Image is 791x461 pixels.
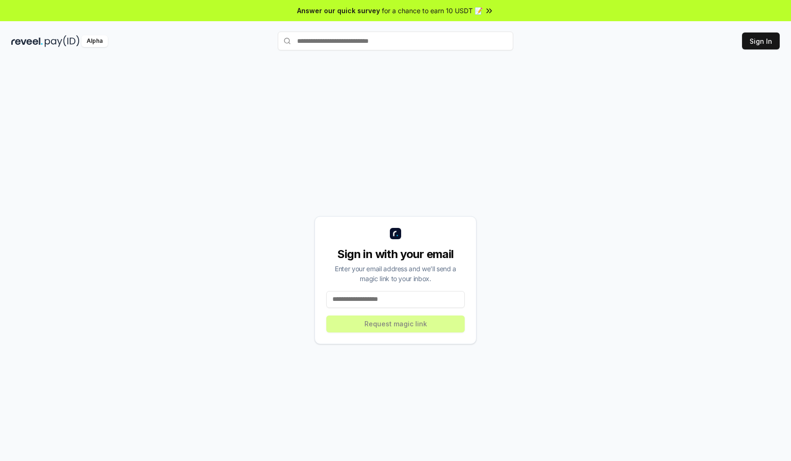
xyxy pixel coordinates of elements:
[45,35,80,47] img: pay_id
[742,32,780,49] button: Sign In
[326,264,465,283] div: Enter your email address and we’ll send a magic link to your inbox.
[297,6,380,16] span: Answer our quick survey
[390,228,401,239] img: logo_small
[326,247,465,262] div: Sign in with your email
[11,35,43,47] img: reveel_dark
[81,35,108,47] div: Alpha
[382,6,483,16] span: for a chance to earn 10 USDT 📝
